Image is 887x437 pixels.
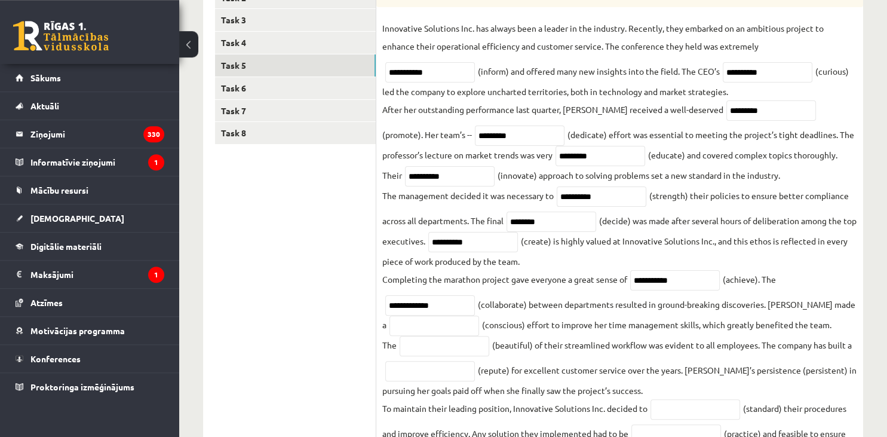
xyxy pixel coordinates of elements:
[215,77,376,99] a: Task 6
[30,241,102,252] span: Digitālie materiāli
[215,100,376,122] a: Task 7
[30,381,134,392] span: Proktoringa izmēģinājums
[16,261,164,288] a: Maksājumi1
[215,54,376,77] a: Task 5
[30,297,63,308] span: Atzīmes
[382,270,627,288] p: Completing the marathon project gave everyone a great sense of
[16,64,164,91] a: Sākums
[30,100,59,111] span: Aktuāli
[16,345,164,372] a: Konferences
[16,204,164,232] a: [DEMOGRAPHIC_DATA]
[30,353,81,364] span: Konferences
[30,185,88,195] span: Mācību resursi
[16,176,164,204] a: Mācību resursi
[148,154,164,170] i: 1
[215,9,376,31] a: Task 3
[13,21,109,51] a: Rīgas 1. Tālmācības vidusskola
[30,325,125,336] span: Motivācijas programma
[30,261,164,288] legend: Maksājumi
[382,336,397,354] p: The
[16,317,164,344] a: Motivācijas programma
[143,126,164,142] i: 330
[16,120,164,148] a: Ziņojumi330
[16,289,164,316] a: Atzīmes
[382,19,857,55] p: Innovative Solutions Inc. has always been a leader in the industry. Recently, they embarked on an...
[16,233,164,260] a: Digitālie materiāli
[16,148,164,176] a: Informatīvie ziņojumi1
[30,120,164,148] legend: Ziņojumi
[215,122,376,144] a: Task 8
[16,373,164,401] a: Proktoringa izmēģinājums
[30,72,61,83] span: Sākums
[16,92,164,120] a: Aktuāli
[30,213,124,224] span: [DEMOGRAPHIC_DATA]
[382,100,723,118] p: After her outstanding performance last quarter, [PERSON_NAME] received a well-deserved
[382,187,554,204] p: The management decided it was necessary to
[30,148,164,176] legend: Informatīvie ziņojumi
[148,267,164,283] i: 1
[382,399,647,417] p: To maintain their leading position, Innovative Solutions Inc. decided to
[215,32,376,54] a: Task 4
